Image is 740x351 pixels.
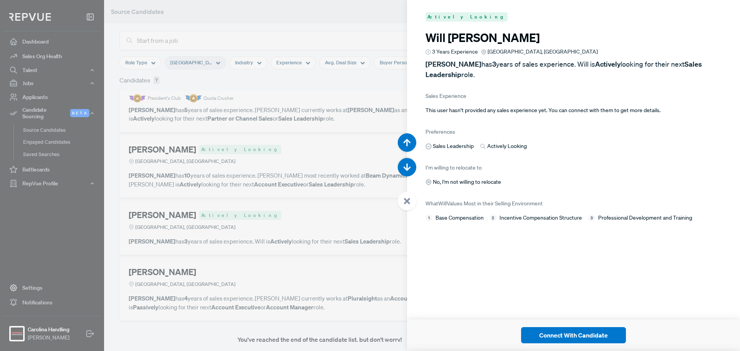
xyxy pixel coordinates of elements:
span: I’m willing to relocate to [425,164,482,171]
span: 3 [588,215,595,222]
span: 2 [490,215,497,222]
span: [GEOGRAPHIC_DATA], [GEOGRAPHIC_DATA] [488,48,598,56]
span: Actively Looking [487,142,527,150]
strong: Actively [595,60,621,69]
strong: [PERSON_NAME] [425,60,481,69]
span: Sales Leadership [433,142,474,150]
p: has years of sales experience. Will is looking for their next role. [425,59,721,80]
span: Sales Experience [425,92,721,100]
p: This user hasn’t provided any sales experience yet. You can connect with them to get more details. [425,106,721,114]
span: No, I'm not willing to relocate [433,178,501,186]
span: What Will Values Most in their Selling Environment [425,200,543,207]
span: Actively Looking [425,12,508,22]
h3: Will [PERSON_NAME] [425,31,721,45]
button: Connect With Candidate [521,327,626,343]
span: Incentive Compensation Structure [499,214,582,222]
span: Professional Development and Training [598,214,692,222]
span: Base Compensation [436,214,484,222]
span: 3 Years Experience [432,48,478,56]
strong: 3 [492,60,496,69]
span: Preferences [425,128,455,135]
span: 1 [425,215,432,222]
